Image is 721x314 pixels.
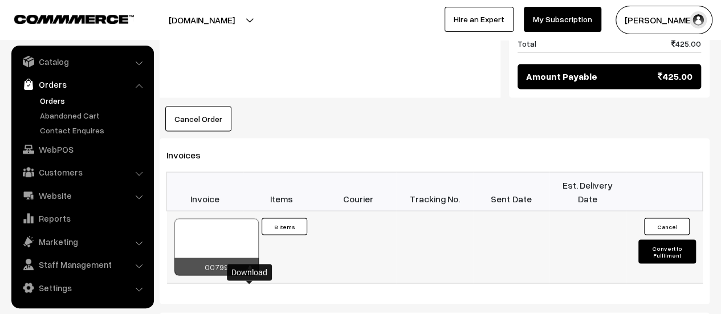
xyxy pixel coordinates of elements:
[518,38,536,50] span: Total
[14,139,150,160] a: WebPOS
[14,11,114,25] a: COMMMERCE
[14,185,150,206] a: Website
[658,70,693,83] span: 425.00
[37,95,150,107] a: Orders
[320,172,396,211] th: Courier
[14,231,150,252] a: Marketing
[14,208,150,229] a: Reports
[14,74,150,95] a: Orders
[14,51,150,72] a: Catalog
[129,6,275,34] button: [DOMAIN_NAME]
[671,38,701,50] span: 425.00
[37,109,150,121] a: Abandoned Cart
[524,7,601,32] a: My Subscription
[445,7,514,32] a: Hire an Expert
[549,172,626,211] th: Est. Delivery Date
[37,124,150,136] a: Contact Enquires
[14,15,134,23] img: COMMMERCE
[174,258,259,275] div: 00799
[262,218,307,235] button: 8 Items
[165,106,231,131] button: Cancel Order
[396,172,472,211] th: Tracking No.
[473,172,549,211] th: Sent Date
[644,218,690,235] button: Cancel
[14,278,150,298] a: Settings
[638,239,695,263] button: Convert to Fulfilment
[526,70,597,83] span: Amount Payable
[14,162,150,182] a: Customers
[14,254,150,275] a: Staff Management
[616,6,712,34] button: [PERSON_NAME]
[166,149,214,160] span: Invoices
[243,172,320,211] th: Items
[227,264,272,280] div: Download
[167,172,243,211] th: Invoice
[690,11,707,28] img: user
